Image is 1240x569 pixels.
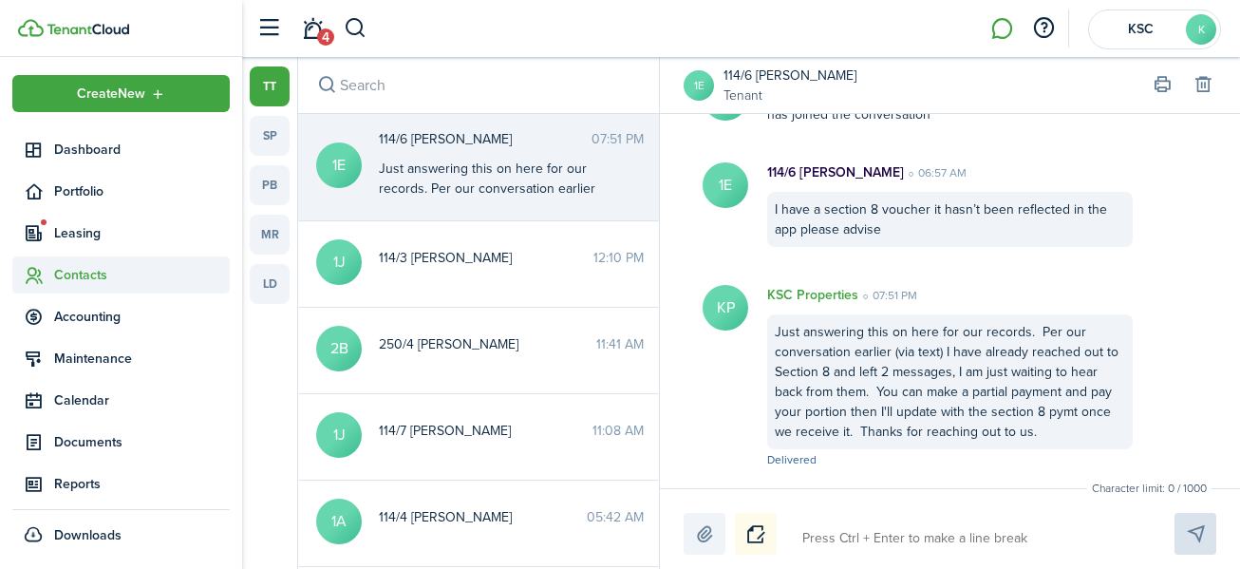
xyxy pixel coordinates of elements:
[1186,14,1216,45] avatar-text: K
[54,525,122,545] span: Downloads
[592,129,644,149] time: 07:51 PM
[703,285,748,331] avatar-text: KP
[77,87,145,101] span: Create New
[54,265,230,285] span: Contacts
[317,28,334,46] span: 4
[316,326,362,371] avatar-text: 2B
[12,465,230,503] a: Reports
[250,215,290,255] a: mr
[47,24,129,35] img: TenantCloud
[379,507,587,527] span: 114/4 Angela Couey
[684,70,714,101] a: 1E
[1149,72,1175,99] button: Print
[18,19,44,37] img: TenantCloud
[1087,480,1212,497] small: Character limit: 0 / 1000
[12,75,230,112] button: Open menu
[703,162,748,208] avatar-text: 1E
[858,287,917,304] time: 07:51 PM
[316,412,362,458] avatar-text: 1J
[379,159,616,338] div: Just answering this on here for our records. Per our conversation earlier (via text) I have alrea...
[767,192,1133,247] div: I have a section 8 voucher it hasn’t been reflected in the app please advise
[767,162,904,182] p: 114/6 [PERSON_NAME]
[54,181,230,201] span: Portfolio
[316,499,362,544] avatar-text: 1A
[379,421,592,441] span: 114/7 Joyelle Sesay
[723,85,856,105] a: Tenant
[54,307,230,327] span: Accounting
[587,507,644,527] time: 05:42 AM
[54,474,230,494] span: Reports
[767,285,858,305] p: KSC Properties
[313,72,340,99] button: Search
[592,421,644,441] time: 11:08 AM
[316,239,362,285] avatar-text: 1J
[54,432,230,452] span: Documents
[250,116,290,156] a: sp
[344,12,367,45] button: Search
[294,5,330,53] a: Notifications
[250,66,290,106] a: tt
[593,248,644,268] time: 12:10 PM
[54,390,230,410] span: Calendar
[54,349,230,369] span: Maintenance
[54,140,230,160] span: Dashboard
[250,165,290,205] a: pb
[298,57,659,113] input: search
[735,513,777,555] button: Notice
[596,334,644,354] time: 11:41 AM
[379,129,592,149] span: 114/6 Edwards Jennilee
[250,264,290,304] a: ld
[251,10,287,47] button: Open sidebar
[904,164,967,181] time: 06:57 AM
[767,451,817,468] span: Delivered
[1102,23,1178,36] span: KSC
[767,314,1133,449] div: Just answering this on here for our records. Per our conversation earlier (via text) I have alrea...
[54,223,230,243] span: Leasing
[379,248,593,268] span: 114/3 James Smith
[723,66,856,85] a: 114/6 [PERSON_NAME]
[12,131,230,168] a: Dashboard
[1027,12,1060,45] button: Open resource center
[379,334,596,354] span: 250/4 Bradley Smith
[316,142,362,188] avatar-text: 1E
[1190,72,1216,99] button: Delete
